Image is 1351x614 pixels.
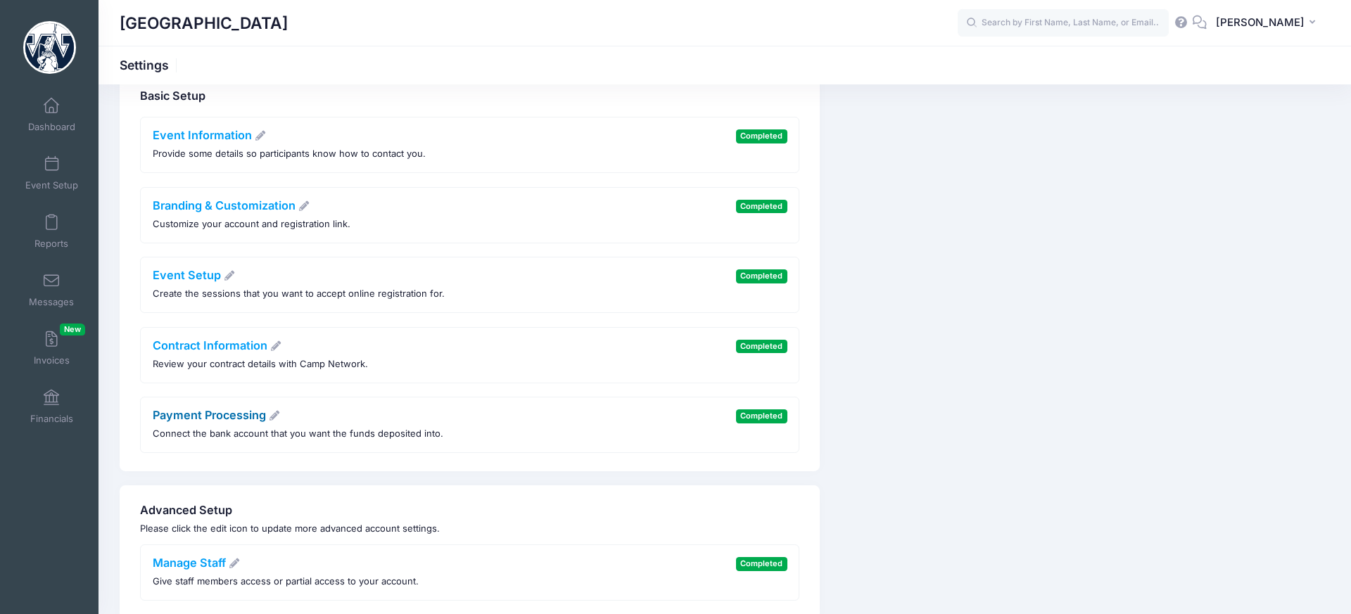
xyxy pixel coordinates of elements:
span: Invoices [34,354,70,366]
p: Create the sessions that you want to accept online registration for. [153,287,445,301]
input: Search by First Name, Last Name, or Email... [958,9,1169,37]
span: Completed [736,409,787,423]
span: Reports [34,238,68,250]
span: New [60,324,85,335]
h4: Basic Setup [140,89,799,103]
span: Completed [736,557,787,570]
a: Dashboard [18,90,85,139]
img: Westminster College [23,21,76,74]
span: Messages [29,296,74,308]
span: Event Setup [25,179,78,191]
a: Event Setup [153,268,236,282]
p: Customize your account and registration link. [153,217,350,231]
span: Completed [736,200,787,213]
p: Give staff members access or partial access to your account. [153,575,419,589]
p: Review your contract details with Camp Network. [153,357,368,371]
a: Contract Information [153,338,282,352]
a: Financials [18,382,85,431]
a: Branding & Customization [153,198,310,212]
span: [PERSON_NAME] [1216,15,1305,30]
a: Manage Staff [153,556,241,570]
span: Completed [736,129,787,143]
a: Event Setup [18,148,85,198]
h4: Advanced Setup [140,504,799,518]
span: Completed [736,340,787,353]
span: Financials [30,413,73,425]
button: [PERSON_NAME] [1207,7,1330,39]
p: Please click the edit icon to update more advanced account settings. [140,522,799,536]
a: Messages [18,265,85,314]
a: Reports [18,207,85,256]
span: Dashboard [28,121,75,133]
a: Payment Processing [153,408,281,422]
a: InvoicesNew [18,324,85,373]
span: Completed [736,269,787,283]
h1: [GEOGRAPHIC_DATA] [120,7,288,39]
h1: Settings [120,58,181,72]
a: Event Information [153,128,267,142]
p: Provide some details so participants know how to contact you. [153,147,426,161]
p: Connect the bank account that you want the funds deposited into. [153,427,443,441]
